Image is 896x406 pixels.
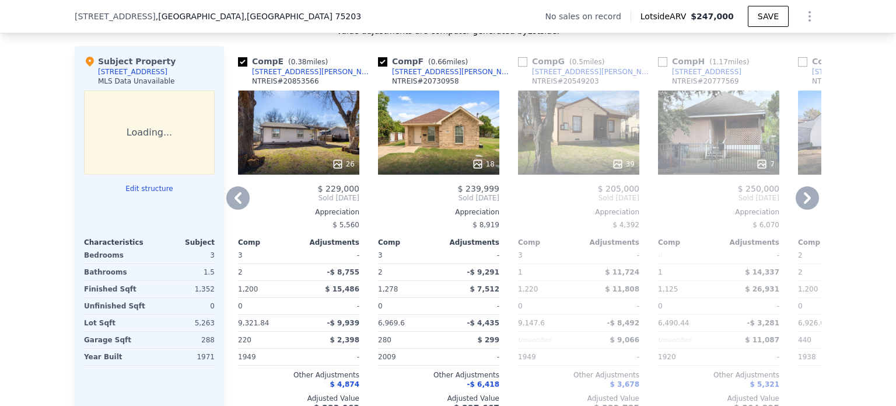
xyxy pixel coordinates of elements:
span: Sold [DATE] [518,193,639,203]
div: Adjustments [579,238,639,247]
span: $ 4,874 [330,380,359,388]
span: 3 [238,251,243,259]
div: - [301,349,359,365]
span: -$ 9,291 [467,268,499,276]
span: 1.17 [712,58,728,66]
div: 39 [612,158,635,170]
span: Sold [DATE] [658,193,779,203]
div: 0 [658,247,716,263]
span: 220 [238,336,251,344]
span: 1,125 [658,285,678,293]
div: Bathrooms [84,264,147,280]
span: ( miles) [423,58,473,66]
div: 1949 [518,349,576,365]
div: Garage Sqft [84,332,147,348]
div: Appreciation [238,207,359,217]
span: , [GEOGRAPHIC_DATA] 75203 [244,12,361,21]
span: $ 7,512 [470,285,499,293]
div: 0 [152,298,215,314]
div: 2 [798,264,856,280]
div: Other Adjustments [238,370,359,380]
div: 1938 [798,349,856,365]
div: [STREET_ADDRESS] [98,67,167,77]
div: Comp H [658,55,754,67]
div: Adjusted Value [238,394,359,403]
span: $ 4,392 [612,221,639,229]
div: Subject [149,238,215,247]
div: Bedrooms [84,247,147,263]
span: 6,926.04 [798,319,829,327]
div: Adjustments [439,238,499,247]
span: 6,969.6 [378,319,405,327]
div: 1971 [152,349,215,365]
span: 2 [798,251,803,259]
div: NTREIS # 20730958 [392,77,459,86]
span: $ 239,999 [458,184,499,193]
div: 2009 [378,349,436,365]
div: Adjusted Value [518,394,639,403]
span: $ 15,486 [325,285,359,293]
span: 0 [378,302,383,310]
span: [STREET_ADDRESS] [75,11,156,22]
div: NTREIS # 20853566 [252,77,319,86]
div: Comp [378,238,439,247]
div: - [441,298,499,314]
a: [STREET_ADDRESS][PERSON_NAME] [518,67,653,77]
div: - [581,349,639,365]
span: -$ 4,435 [467,319,499,327]
div: Year Built [84,349,147,365]
span: $247,000 [691,12,734,21]
span: $ 229,000 [318,184,359,193]
span: 1,220 [518,285,538,293]
span: $ 11,087 [745,336,779,344]
span: $ 5,321 [750,380,779,388]
span: $ 9,066 [610,336,639,344]
div: - [721,247,779,263]
span: $ 8,919 [473,221,499,229]
span: 3 [518,251,523,259]
span: , [GEOGRAPHIC_DATA] [156,11,361,22]
span: 1,278 [378,285,398,293]
div: - [581,298,639,314]
div: 3 [152,247,215,263]
a: [STREET_ADDRESS] [658,67,741,77]
div: - [441,349,499,365]
a: [STREET_ADDRESS] [798,67,881,77]
span: 6,490.44 [658,319,689,327]
div: NTREIS # 20908918 [812,77,879,86]
span: $ 26,931 [745,285,779,293]
span: -$ 6,418 [467,380,499,388]
div: 7 [756,158,775,170]
div: 2 [238,264,296,280]
div: Adjustments [719,238,779,247]
span: 440 [798,336,811,344]
div: Loading... [84,91,215,175]
div: Appreciation [378,207,499,217]
span: 1,200 [238,285,258,293]
div: 1 [658,264,716,280]
span: -$ 8,492 [607,319,639,327]
div: 1920 [658,349,716,365]
span: 0.38 [291,58,307,66]
div: Unspecified [658,332,716,348]
div: - [301,247,359,263]
span: 280 [378,336,391,344]
span: $ 2,398 [330,336,359,344]
div: Other Adjustments [378,370,499,380]
span: 0 [518,302,523,310]
div: Finished Sqft [84,281,147,297]
div: Adjusted Value [658,394,779,403]
div: Adjusted Value [378,394,499,403]
span: 0 [798,302,803,310]
a: [STREET_ADDRESS][PERSON_NAME] [378,67,513,77]
div: Comp [658,238,719,247]
div: Unspecified [518,332,576,348]
span: -$ 8,755 [327,268,359,276]
span: $ 3,678 [610,380,639,388]
span: Sold [DATE] [378,193,499,203]
span: Sold [DATE] [238,193,359,203]
div: Comp I [798,55,879,67]
button: Edit structure [84,184,215,193]
div: 26 [332,158,355,170]
button: SAVE [748,6,789,27]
